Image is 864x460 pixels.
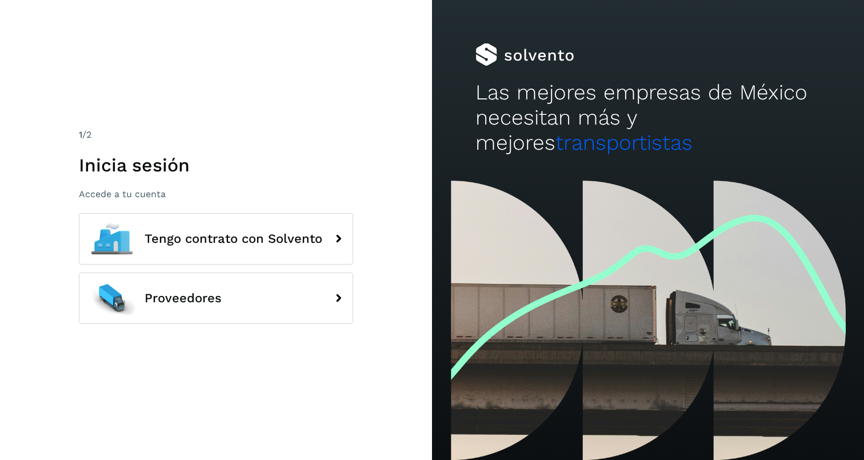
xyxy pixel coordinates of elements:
[79,129,82,140] span: 1
[79,273,353,324] button: Proveedores
[145,291,222,305] span: Proveedores
[79,154,353,176] h1: Inicia sesión
[475,80,821,156] h2: Las mejores empresas de México necesitan más y mejores
[145,232,322,246] span: Tengo contrato con Solvento
[79,128,353,142] div: /2
[79,213,353,265] button: Tengo contrato con Solvento
[555,130,693,155] span: transportistas
[79,189,353,199] p: Accede a tu cuenta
